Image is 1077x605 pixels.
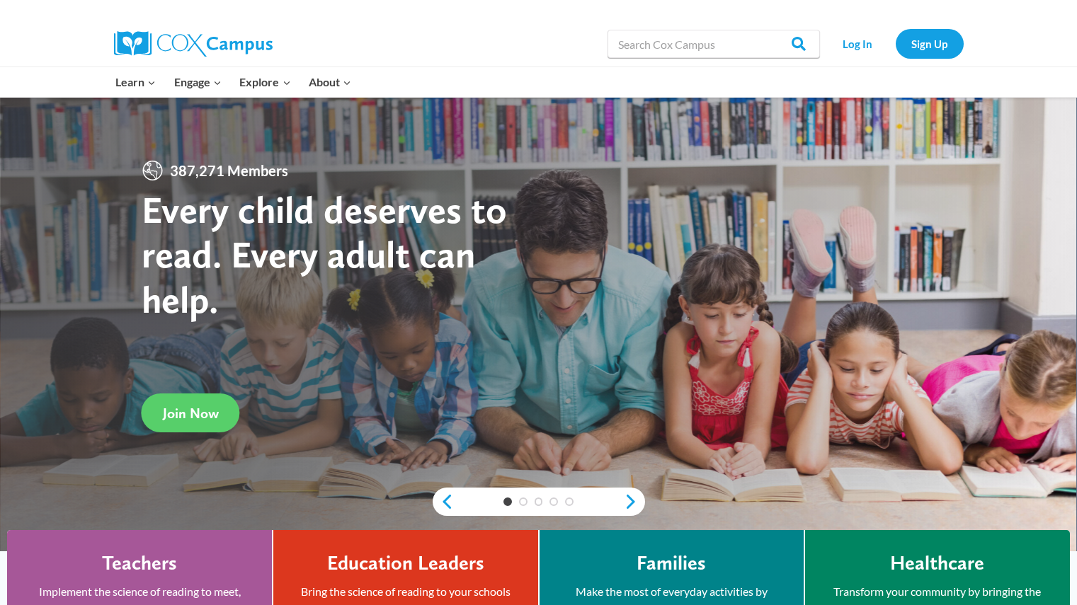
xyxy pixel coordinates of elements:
div: content slider buttons [433,488,645,516]
a: 4 [549,497,558,506]
a: next [624,493,645,510]
nav: Primary Navigation [107,67,360,97]
strong: Every child deserves to read. Every adult can help. [142,187,507,322]
a: Sign Up [896,29,964,58]
a: previous [433,493,454,510]
a: 5 [565,497,574,506]
span: 387,271 Members [164,159,294,182]
img: Cox Campus [114,31,273,57]
a: 1 [503,497,512,506]
h4: Healthcare [890,551,984,575]
span: Engage [174,73,222,91]
span: About [309,73,351,91]
input: Search Cox Campus [608,30,820,58]
h4: Families [637,551,706,575]
a: 3 [535,497,543,506]
a: 2 [519,497,528,506]
a: Log In [827,29,889,58]
span: Explore [239,73,290,91]
a: Join Now [142,393,240,432]
span: Join Now [163,405,219,422]
h4: Teachers [102,551,177,575]
h4: Education Leaders [327,551,484,575]
span: Learn [115,73,156,91]
nav: Secondary Navigation [827,29,964,58]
